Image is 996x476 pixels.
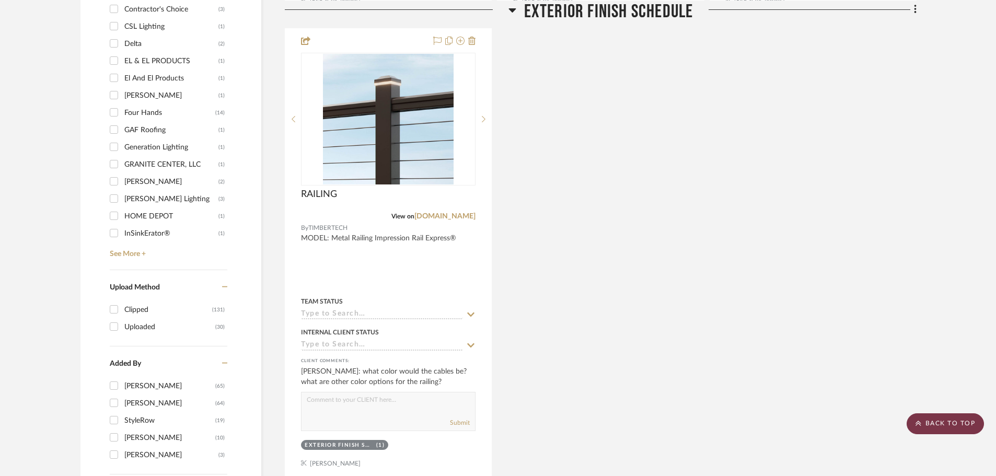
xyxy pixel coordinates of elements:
div: (3) [218,1,225,18]
div: Generation Lighting [124,139,218,156]
div: Internal Client Status [301,328,379,337]
div: (1) [218,139,225,156]
div: El And El Products [124,70,218,87]
div: (10) [215,429,225,446]
div: Contractor's Choice [124,1,218,18]
div: (64) [215,395,225,412]
div: [PERSON_NAME] [124,87,218,104]
div: (1) [376,442,385,449]
div: HOME DEPOT [124,208,218,225]
div: StyleRow [124,412,215,429]
input: Type to Search… [301,341,463,351]
div: (131) [212,301,225,318]
div: EXTERIOR FINISH SCHEDULE [305,442,374,449]
div: (65) [215,378,225,394]
div: [PERSON_NAME] [124,447,218,463]
span: Upload Method [110,284,160,291]
span: By [301,223,308,233]
div: (14) [215,105,225,121]
div: (1) [218,225,225,242]
div: (1) [218,208,225,225]
span: Added By [110,360,141,367]
img: RAILING [323,54,454,184]
div: [PERSON_NAME] [124,395,215,412]
div: Delta [124,36,218,52]
div: InSinkErator® [124,225,218,242]
span: RAILING [301,189,337,200]
div: (1) [218,122,225,138]
div: [PERSON_NAME] [124,173,218,190]
div: EL & EL PRODUCTS [124,53,218,69]
div: GRANITE CENTER, LLC [124,156,218,173]
scroll-to-top-button: BACK TO TOP [907,413,984,434]
div: [PERSON_NAME]: what color would the cables be? what are other color options for the railing? [301,366,476,387]
div: (19) [215,412,225,429]
div: (2) [218,173,225,190]
div: (2) [218,36,225,52]
span: TIMBERTECH [308,223,348,233]
a: [DOMAIN_NAME] [414,213,476,220]
input: Type to Search… [301,310,463,320]
div: [PERSON_NAME] Lighting [124,191,218,207]
div: (1) [218,70,225,87]
button: Submit [450,418,470,427]
div: (3) [218,447,225,463]
span: View on [391,213,414,219]
div: Uploaded [124,319,215,335]
div: Four Hands [124,105,215,121]
div: (3) [218,191,225,207]
div: Clipped [124,301,212,318]
div: (1) [218,18,225,35]
div: [PERSON_NAME] [124,378,215,394]
div: (1) [218,87,225,104]
div: (30) [215,319,225,335]
div: (1) [218,53,225,69]
div: (1) [218,156,225,173]
div: CSL Lighting [124,18,218,35]
a: See More + [107,242,227,259]
div: [PERSON_NAME] [124,429,215,446]
div: GAF Roofing [124,122,218,138]
div: Team Status [301,297,343,306]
